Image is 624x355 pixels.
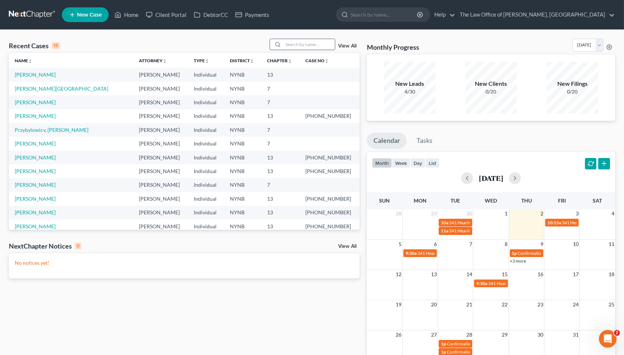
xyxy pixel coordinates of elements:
[466,300,473,309] span: 21
[384,80,435,88] div: New Leads
[224,206,262,219] td: NYNB
[300,151,360,164] td: [PHONE_NUMBER]
[547,88,598,95] div: 0/20
[194,58,209,63] a: Typeunfold_more
[611,209,615,218] span: 4
[139,58,167,63] a: Attorneyunfold_more
[133,164,188,178] td: [PERSON_NAME]
[15,58,32,63] a: Nameunfold_more
[431,8,455,21] a: Help
[300,164,360,178] td: [PHONE_NUMBER]
[466,270,473,279] span: 14
[608,300,615,309] span: 25
[306,58,329,63] a: Case Nounfold_more
[262,151,300,164] td: 13
[9,41,60,50] div: Recent Cases
[466,209,473,218] span: 30
[224,68,262,81] td: NYNB
[188,109,224,123] td: Individual
[15,196,56,202] a: [PERSON_NAME]
[430,270,438,279] span: 13
[417,250,528,256] span: 341 Hearing for [PERSON_NAME][GEOGRAPHIC_DATA]
[512,250,517,256] span: 1p
[224,137,262,150] td: NYNB
[262,178,300,192] td: 7
[205,59,209,63] i: unfold_more
[162,59,167,63] i: unfold_more
[540,209,544,218] span: 2
[15,223,56,229] a: [PERSON_NAME]
[614,330,620,336] span: 2
[188,164,224,178] td: Individual
[224,123,262,137] td: NYNB
[133,151,188,164] td: [PERSON_NAME]
[325,59,329,63] i: unfold_more
[395,270,402,279] span: 12
[250,59,254,63] i: unfold_more
[133,68,188,81] td: [PERSON_NAME]
[283,39,335,50] input: Search by name...
[15,168,56,174] a: [PERSON_NAME]
[224,82,262,95] td: NYNB
[501,270,509,279] span: 15
[338,244,357,249] a: View All
[395,300,402,309] span: 19
[15,113,56,119] a: [PERSON_NAME]
[188,206,224,219] td: Individual
[367,43,419,52] h3: Monthly Progress
[224,95,262,109] td: NYNB
[410,158,425,168] button: day
[133,109,188,123] td: [PERSON_NAME]
[15,99,56,105] a: [PERSON_NAME]
[262,206,300,219] td: 13
[504,240,509,249] span: 8
[188,192,224,205] td: Individual
[262,82,300,95] td: 7
[456,8,615,21] a: The Law Office of [PERSON_NAME], [GEOGRAPHIC_DATA]
[300,219,360,233] td: [PHONE_NUMBER]
[133,206,188,219] td: [PERSON_NAME]
[449,228,554,233] span: 341 Hearing for [PERSON_NAME] & [PERSON_NAME]
[142,8,190,21] a: Client Portal
[537,300,544,309] span: 23
[133,219,188,233] td: [PERSON_NAME]
[15,127,88,133] a: Przybylowicv, [PERSON_NAME]
[15,71,56,78] a: [PERSON_NAME]
[599,330,617,348] iframe: Intercom live chat
[133,137,188,150] td: [PERSON_NAME]
[465,80,517,88] div: New Clients
[504,209,509,218] span: 1
[262,164,300,178] td: 13
[188,219,224,233] td: Individual
[15,85,108,92] a: [PERSON_NAME][GEOGRAPHIC_DATA]
[15,140,56,147] a: [PERSON_NAME]
[395,330,402,339] span: 26
[190,8,232,21] a: DebtorCC
[572,330,579,339] span: 31
[9,242,81,250] div: NextChapter Notices
[133,178,188,192] td: [PERSON_NAME]
[224,219,262,233] td: NYNB
[379,197,390,204] span: Sun
[338,43,357,49] a: View All
[188,82,224,95] td: Individual
[188,68,224,81] td: Individual
[537,270,544,279] span: 16
[430,300,438,309] span: 20
[430,209,438,218] span: 29
[224,109,262,123] td: NYNB
[476,281,487,286] span: 9:30a
[188,178,224,192] td: Individual
[372,158,392,168] button: month
[501,300,509,309] span: 22
[572,240,579,249] span: 10
[510,258,526,264] a: +3 more
[351,8,418,21] input: Search by name...
[441,220,448,225] span: 10a
[479,174,503,182] h2: [DATE]
[449,220,515,225] span: 341 Hearing for [PERSON_NAME]
[300,206,360,219] td: [PHONE_NUMBER]
[133,95,188,109] td: [PERSON_NAME]
[501,330,509,339] span: 29
[188,137,224,150] td: Individual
